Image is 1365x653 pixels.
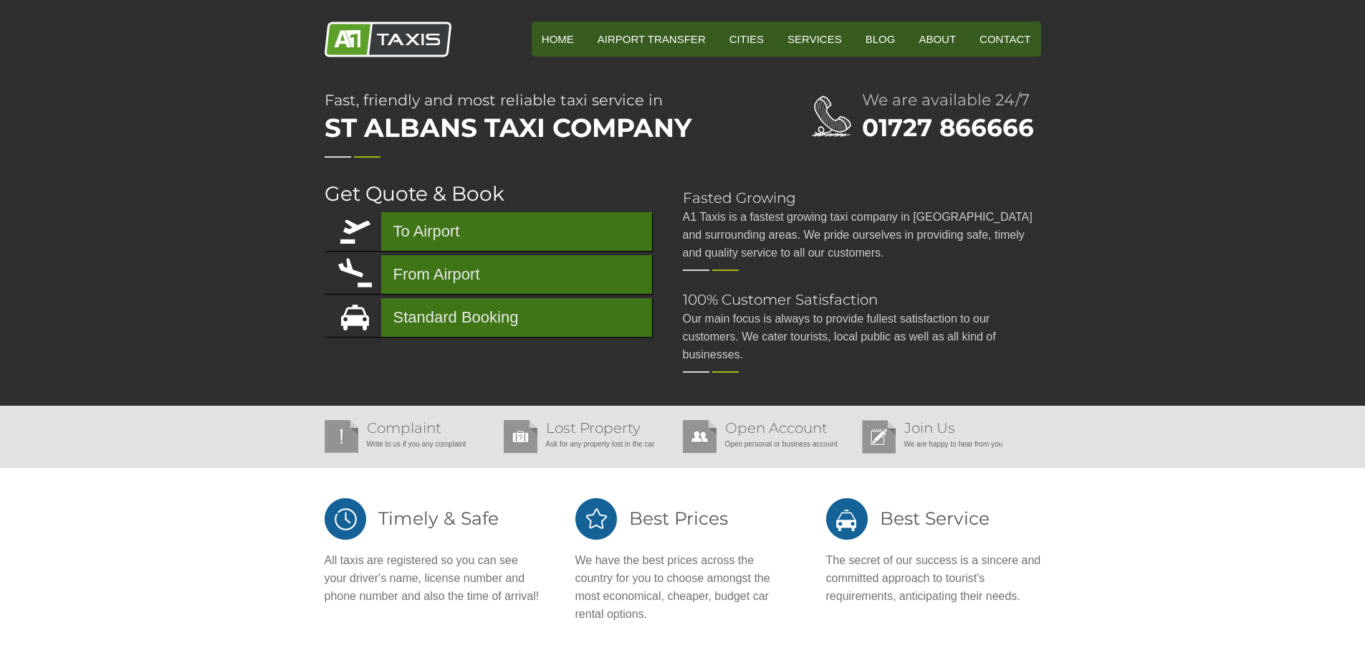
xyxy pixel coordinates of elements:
[856,22,906,57] a: Blog
[325,298,652,337] a: Standard Booking
[325,420,358,453] img: Complaint
[588,22,716,57] a: Airport Transfer
[325,497,540,540] h2: Timely & Safe
[575,551,790,623] p: We have the best prices across the country for you to choose amongst the most economical, cheaper...
[904,419,955,437] a: Join Us
[683,420,717,453] img: Open Account
[969,22,1040,57] a: Contact
[325,22,451,57] img: A1 Taxis
[683,435,855,453] p: Open personal or business account
[504,435,676,453] p: Ask for any property lost in the car
[683,191,1041,205] h2: Fasted Growing
[725,419,828,437] a: Open Account
[826,551,1041,605] p: The secret of our success is a sincere and committed approach to tourist's requirements, anticipa...
[532,22,584,57] a: HOME
[325,551,540,605] p: All taxis are registered so you can see your driver's name, license number and phone number and a...
[325,255,652,294] a: From Airport
[862,435,1034,453] p: We are happy to hear from you
[575,497,790,540] h2: Best Prices
[683,208,1041,262] p: A1 Taxis is a fastest growing taxi company in [GEOGRAPHIC_DATA] and surrounding areas. We pride o...
[325,183,654,204] h2: Get Quote & Book
[862,113,1034,143] a: 01727 866666
[862,92,1041,108] h2: We are available 24/7
[683,310,1041,363] p: Our main focus is always to provide fullest satisfaction to our customers. We cater tourists, loc...
[546,419,641,437] a: Lost Property
[777,22,852,57] a: Services
[683,292,1041,307] h2: 100% Customer Satisfaction
[325,92,755,148] h1: Fast, friendly and most reliable taxi service in
[504,420,537,453] img: Lost Property
[909,22,966,57] a: About
[862,420,896,454] img: Join Us
[325,435,497,453] p: Write to us if you any complaint
[826,497,1041,540] h2: Best Service
[367,419,441,437] a: Complaint
[325,212,652,251] a: To Airport
[325,108,755,148] span: St Albans Taxi Company
[719,22,774,57] a: Cities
